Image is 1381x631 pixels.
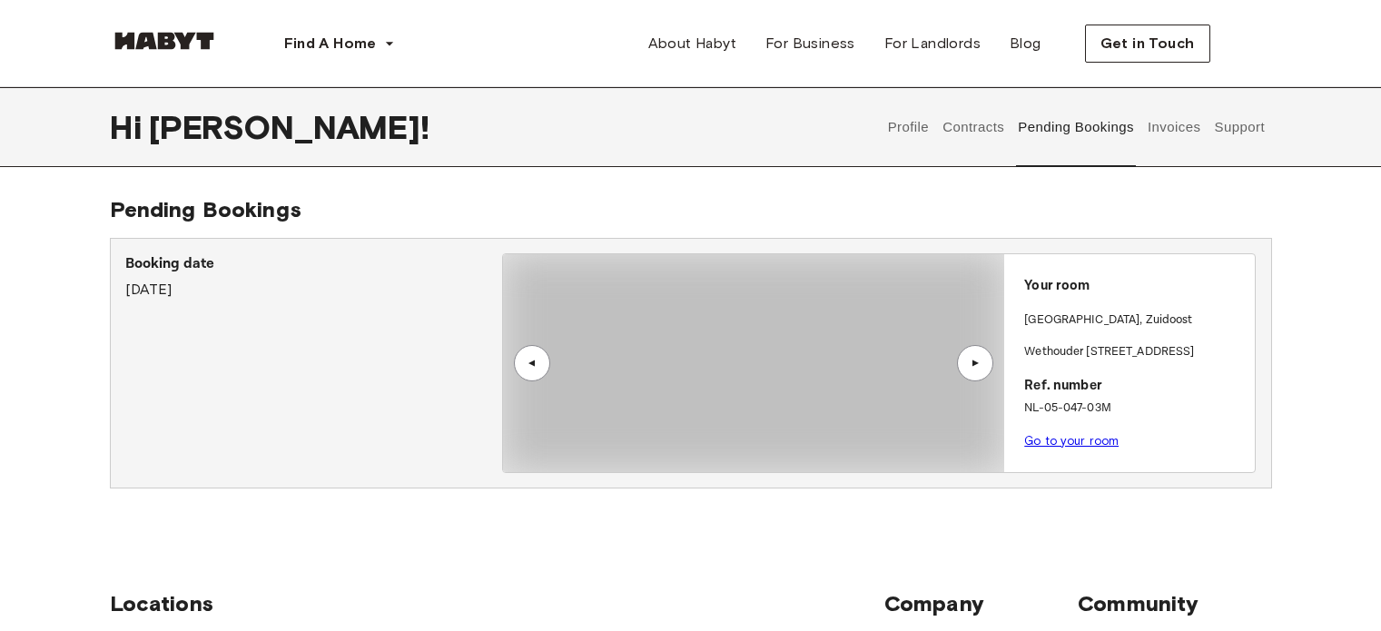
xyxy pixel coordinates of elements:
a: For Business [751,25,870,62]
span: Community [1078,590,1271,617]
button: Profile [885,87,932,167]
button: Invoices [1145,87,1202,167]
img: Habyt [110,32,219,50]
span: For Landlords [884,33,981,54]
div: ▲ [966,358,984,369]
p: Ref. number [1024,376,1248,397]
p: [GEOGRAPHIC_DATA] , Zuidoost [1024,311,1192,330]
button: Support [1212,87,1268,167]
span: Pending Bookings [110,196,301,222]
span: For Business [765,33,855,54]
p: NL-05-047-03M [1024,399,1248,418]
span: Find A Home [284,33,377,54]
span: About Habyt [648,33,736,54]
span: [PERSON_NAME] ! [149,108,429,146]
div: user profile tabs [881,87,1271,167]
button: Pending Bookings [1016,87,1137,167]
button: Find A Home [270,25,409,62]
div: ▲ [523,358,541,369]
span: Hi [110,108,149,146]
img: avatar [1239,27,1272,60]
a: Go to your room [1024,434,1119,448]
span: Get in Touch [1100,33,1195,54]
p: Booking date [125,253,502,275]
span: Blog [1010,33,1041,54]
a: Blog [995,25,1056,62]
img: Image of the room [503,254,1004,472]
div: [DATE] [125,253,502,301]
a: About Habyt [634,25,751,62]
p: Wethouder [STREET_ADDRESS] [1024,343,1248,361]
p: Your room [1024,276,1248,297]
span: Locations [110,590,884,617]
button: Contracts [941,87,1007,167]
a: For Landlords [870,25,995,62]
button: Get in Touch [1085,25,1210,63]
span: Company [884,590,1078,617]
